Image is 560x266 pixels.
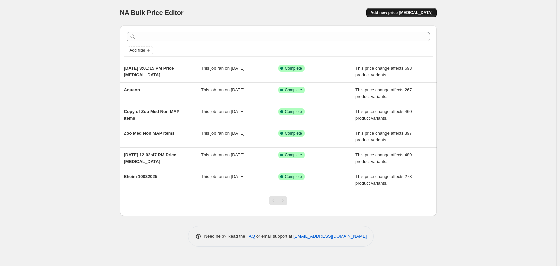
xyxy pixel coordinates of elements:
[285,66,302,71] span: Complete
[124,109,180,121] span: Copy of Zoo Med Non MAP Items
[201,87,246,92] span: This job ran on [DATE].
[124,131,175,136] span: Zoo Med Non MAP Items
[269,196,287,205] nav: Pagination
[366,8,436,17] button: Add new price [MEDICAL_DATA]
[124,152,176,164] span: [DATE] 12:03:47 PM Price [MEDICAL_DATA]
[355,152,412,164] span: This price change affects 489 product variants.
[124,174,157,179] span: Eheim 10032025
[355,109,412,121] span: This price change affects 460 product variants.
[120,9,184,16] span: NA Bulk Price Editor
[355,131,412,142] span: This price change affects 397 product variants.
[293,234,367,239] a: [EMAIL_ADDRESS][DOMAIN_NAME]
[285,87,302,93] span: Complete
[201,66,246,71] span: This job ran on [DATE].
[246,234,255,239] a: FAQ
[201,152,246,157] span: This job ran on [DATE].
[355,174,412,186] span: This price change affects 273 product variants.
[285,131,302,136] span: Complete
[285,174,302,179] span: Complete
[201,109,246,114] span: This job ran on [DATE].
[285,109,302,114] span: Complete
[127,46,153,54] button: Add filter
[355,66,412,77] span: This price change affects 693 product variants.
[124,66,174,77] span: [DATE] 3:01:15 PM Price [MEDICAL_DATA]
[124,87,140,92] span: Aqueon
[130,48,145,53] span: Add filter
[355,87,412,99] span: This price change affects 267 product variants.
[370,10,432,15] span: Add new price [MEDICAL_DATA]
[255,234,293,239] span: or email support at
[201,174,246,179] span: This job ran on [DATE].
[285,152,302,158] span: Complete
[201,131,246,136] span: This job ran on [DATE].
[204,234,247,239] span: Need help? Read the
